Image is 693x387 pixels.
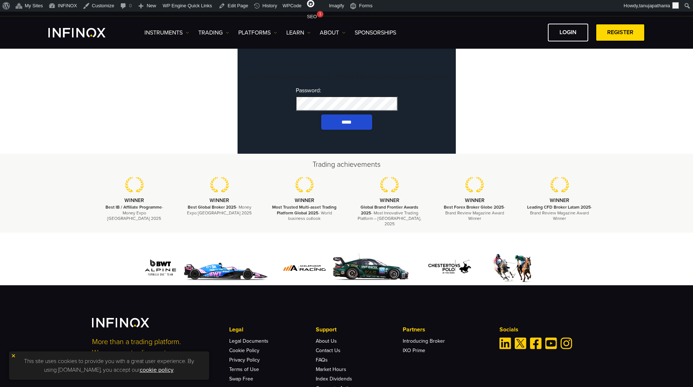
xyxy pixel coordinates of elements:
a: FAQs [316,357,328,363]
p: This content is password protected. To view it please enter your password below: [245,73,449,81]
p: - Brand Review Magazine Award Winner [441,205,508,221]
p: More than a trading platform. We are your trading partner. [92,336,219,358]
a: Learn [286,28,311,37]
a: Market Hours [316,366,346,372]
strong: WINNER [295,197,314,203]
strong: WINNER [550,197,569,203]
p: Partners [403,325,489,334]
a: REGISTER [596,24,645,41]
img: yellow close icon [11,353,16,358]
label: Password: [296,87,398,111]
p: This site uses cookies to provide you with a great user experience. By using [DOMAIN_NAME], you a... [13,355,206,376]
strong: Best Forex Broker Globe 2025 [444,205,504,210]
a: Youtube [545,338,557,349]
a: Cookie Policy [229,347,259,354]
span: tanujapathania [639,3,670,8]
a: SPONSORSHIPS [355,28,396,37]
a: Legal Documents [229,338,268,344]
strong: Most Trusted Multi-asset Trading Platform Global 2025 [272,205,336,215]
a: Swap Free [229,376,253,382]
strong: Best IB / Affiliate Programme [105,205,162,210]
a: Facebook [530,338,542,349]
strong: Global Brand Frontier Awards 2025 [361,205,418,215]
a: Twitter [515,338,526,349]
p: - Brand Review Magazine Award Winner [526,205,593,221]
a: Linkedin [499,338,511,349]
a: Instruments [144,28,189,37]
p: Socials [499,325,601,334]
strong: WINNER [380,197,399,203]
p: - Most Innovative Trading Platform – [GEOGRAPHIC_DATA], 2025 [356,205,423,227]
h2: Trading achievements [92,160,601,170]
a: PLATFORMS [238,28,277,37]
a: Terms of Use [229,366,259,372]
a: cookie policy [140,366,174,374]
a: Contact Us [316,347,340,354]
p: Support [316,325,402,334]
strong: WINNER [210,197,229,203]
input: Password: [296,96,398,111]
a: LOGIN [548,24,588,41]
strong: WINNER [124,197,144,203]
a: Index Dividends [316,376,352,382]
div: 1 [317,11,323,17]
a: TRADING [198,28,229,37]
a: Privacy Policy [229,357,260,363]
p: - Money Expo [GEOGRAPHIC_DATA] 2025 [101,205,168,221]
a: Introducing Broker [403,338,445,344]
span: SEO [307,14,317,19]
a: About Us [316,338,337,344]
strong: Best Global Broker 2025 [188,205,236,210]
p: Legal [229,325,316,334]
a: ABOUT [320,28,346,37]
strong: WINNER [465,197,485,203]
p: - Money Expo [GEOGRAPHIC_DATA] 2025 [186,205,253,215]
p: - World business outlook [271,205,338,221]
a: INFINOX Logo [48,28,123,37]
a: Instagram [561,338,572,349]
strong: Leading CFD Broker Latam 2025 [527,205,591,210]
a: IXO Prime [403,347,425,354]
